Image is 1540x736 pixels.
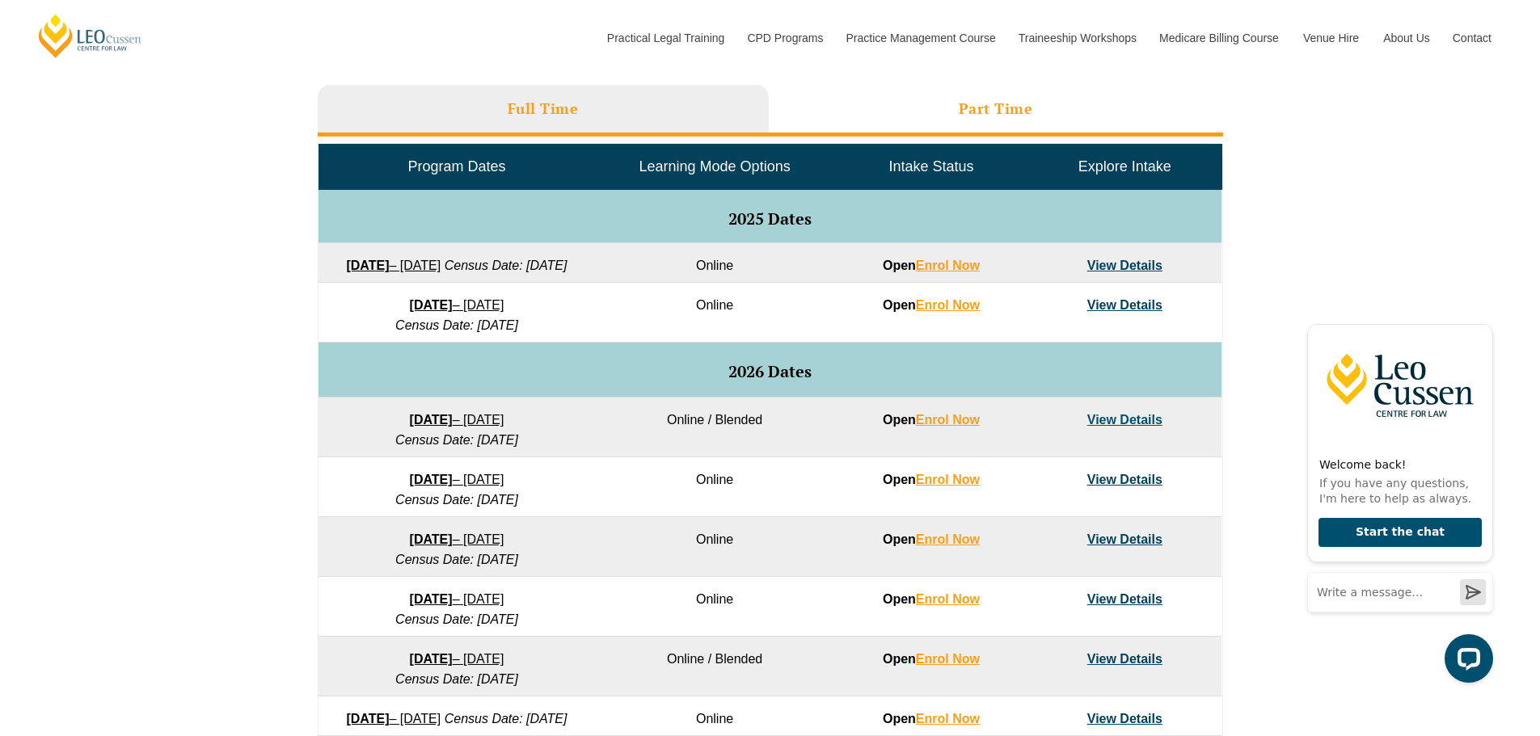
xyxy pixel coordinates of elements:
[916,259,980,272] a: Enrol Now
[639,158,791,175] span: Learning Mode Options
[445,259,567,272] em: Census Date: [DATE]
[346,259,389,272] strong: [DATE]
[883,413,980,427] strong: Open
[346,259,441,272] a: [DATE]– [DATE]
[410,652,453,666] strong: [DATE]
[1087,592,1162,606] a: View Details
[410,413,504,427] a: [DATE]– [DATE]
[595,283,834,343] td: Online
[346,712,441,725] a: [DATE]– [DATE]
[410,298,453,312] strong: [DATE]
[595,457,834,517] td: Online
[410,592,453,606] strong: [DATE]
[410,592,504,606] a: [DATE]– [DATE]
[595,577,834,637] td: Online
[883,712,980,725] strong: Open
[1291,3,1371,73] a: Venue Hire
[595,517,834,577] td: Online
[1006,3,1147,73] a: Traineeship Workshops
[346,712,389,725] strong: [DATE]
[395,672,518,686] em: Census Date: [DATE]
[916,592,980,606] a: Enrol Now
[959,99,1033,118] h3: Part Time
[595,397,834,457] td: Online / Blended
[395,553,518,566] em: Census Date: [DATE]
[1441,3,1504,73] a: Contact
[1078,158,1171,175] span: Explore Intake
[1087,712,1162,725] a: View Details
[916,652,980,666] a: Enrol Now
[883,298,980,312] strong: Open
[916,712,980,725] a: Enrol Now
[883,532,980,546] strong: Open
[410,652,504,666] a: [DATE]– [DATE]
[1087,413,1162,427] a: View Details
[395,318,518,332] em: Census Date: [DATE]
[445,712,567,725] em: Census Date: [DATE]
[410,298,504,312] a: [DATE]– [DATE]
[1294,293,1500,696] iframe: LiveChat chat widget
[508,99,579,118] h3: Full Time
[1087,298,1162,312] a: View Details
[1087,652,1162,666] a: View Details
[410,473,504,486] a: [DATE]– [DATE]
[410,473,453,486] strong: [DATE]
[883,592,980,606] strong: Open
[916,298,980,312] a: Enrol Now
[883,652,980,666] strong: Open
[1087,532,1162,546] a: View Details
[735,3,833,73] a: CPD Programs
[1087,259,1162,272] a: View Details
[410,532,504,546] a: [DATE]– [DATE]
[395,433,518,447] em: Census Date: [DATE]
[1087,473,1162,486] a: View Details
[395,493,518,507] em: Census Date: [DATE]
[595,637,834,696] td: Online / Blended
[728,208,812,229] span: 2025 Dates
[834,3,1006,73] a: Practice Management Course
[883,259,980,272] strong: Open
[916,532,980,546] a: Enrol Now
[888,158,973,175] span: Intake Status
[407,158,505,175] span: Program Dates
[916,473,980,486] a: Enrol Now
[410,413,453,427] strong: [DATE]
[595,3,736,73] a: Practical Legal Training
[728,360,812,382] span: 2026 Dates
[36,13,144,59] a: [PERSON_NAME] Centre for Law
[410,532,453,546] strong: [DATE]
[883,473,980,486] strong: Open
[916,413,980,427] a: Enrol Now
[1371,3,1441,73] a: About Us
[595,243,834,283] td: Online
[595,696,834,736] td: Online
[1147,3,1291,73] a: Medicare Billing Course
[395,612,518,626] em: Census Date: [DATE]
